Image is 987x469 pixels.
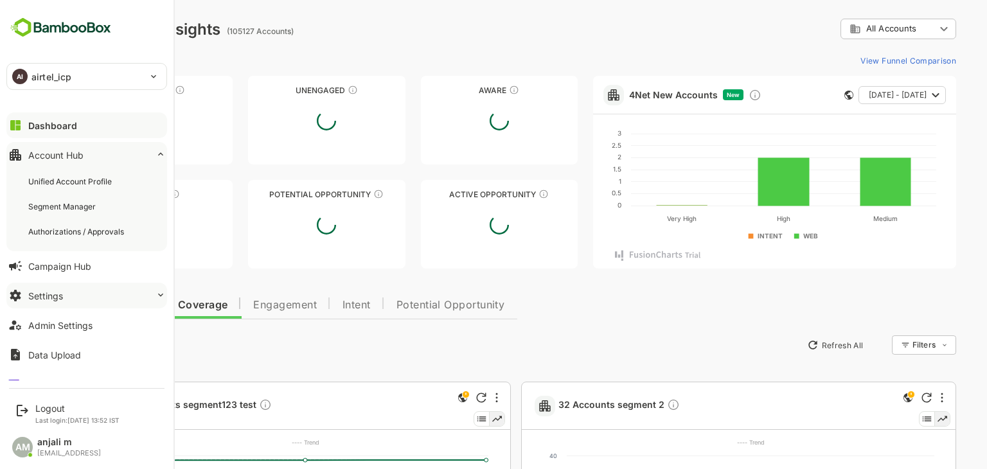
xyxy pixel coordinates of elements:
a: 4760 Accounts segment123 testDescription not present [68,398,232,413]
div: Refresh [431,393,441,403]
div: Aware [376,85,533,95]
text: High [732,215,745,223]
div: AI [12,69,28,84]
span: Data Quality and Coverage [44,300,182,310]
span: Intent [298,300,326,310]
div: Unengaged [203,85,360,95]
text: 0 [573,201,576,209]
ag: (105127 Accounts) [182,26,253,36]
text: Medium [828,215,853,222]
div: Lumo [28,379,51,390]
button: View Funnel Comparison [810,50,911,71]
button: Account Hub [6,142,167,168]
text: 2.5 [567,141,576,149]
div: These accounts have not been engaged with for a defined time period [130,85,140,95]
div: Campaign Hub [28,261,91,272]
text: 5K [60,452,67,459]
p: Last login: [DATE] 13:52 IST [35,416,120,424]
button: Settings [6,283,167,308]
div: This card does not support filter and segments [799,91,808,100]
div: These accounts are MQAs and can be passed on to Inside Sales [328,189,339,199]
div: Active Opportunity [376,190,533,199]
div: Data Upload [28,350,81,360]
text: 1 [574,177,576,185]
div: Segment Manager [28,201,98,212]
span: 32 Accounts segment 2 [513,398,635,413]
button: Data Upload [6,342,167,367]
button: Dashboard [6,112,167,138]
text: 1.5 [568,165,576,173]
div: These accounts are warm, further nurturing would qualify them to MQAs [125,189,135,199]
div: Settings [28,290,63,301]
div: anjali m [37,437,101,448]
div: Admin Settings [28,320,93,331]
span: [DATE] - [DATE] [824,87,882,103]
div: Filters [867,340,891,350]
div: These accounts have not shown enough engagement and need nurturing [303,85,313,95]
div: Account Hub [28,150,84,161]
span: 4760 Accounts segment123 test [68,398,227,413]
div: Authorizations / Approvals [28,226,127,237]
div: Unified Account Profile [28,176,114,187]
div: AIairtel_icp [7,64,166,89]
div: All Accounts [805,23,891,35]
div: These accounts have just entered the buying cycle and need further nurturing [464,85,474,95]
img: BambooboxFullLogoMark.5f36c76dfaba33ec1ec1367b70bb1252.svg [6,15,115,40]
div: Potential Opportunity [203,190,360,199]
div: Dashboard [28,120,77,131]
text: ---- Trend [691,439,719,446]
span: Potential Opportunity [351,300,460,310]
div: Description not present [622,398,635,413]
div: Logout [35,403,120,414]
button: Refresh All [756,335,824,355]
span: All Accounts [821,24,871,33]
button: Lumo [6,371,167,397]
text: ---- Trend [247,439,274,446]
div: Engaged [31,190,188,199]
div: Unreached [31,85,188,95]
div: More [896,393,898,403]
text: 3 [573,129,576,137]
button: Admin Settings [6,312,167,338]
text: Very High [622,215,652,223]
div: Discover new ICP-fit accounts showing engagement — via intent surges, anonymous website visits, L... [704,89,716,102]
div: More [450,393,453,403]
div: These accounts have open opportunities which might be at any of the Sales Stages [493,189,504,199]
div: Refresh [876,393,887,403]
p: airtel_icp [31,70,71,84]
div: This is a global insight. Segment selection is not applicable for this view [410,390,425,407]
span: Engagement [208,300,272,310]
div: AM [12,437,33,457]
button: [DATE] - [DATE] [814,86,901,104]
div: Description not present [214,398,227,413]
a: 4Net New Accounts [584,89,673,100]
button: New Insights [31,333,125,357]
div: This is a global insight. Segment selection is not applicable for this view [855,390,871,407]
div: [EMAIL_ADDRESS] [37,449,101,457]
span: New [682,91,695,98]
div: All Accounts [796,17,911,42]
div: Filters [866,333,911,357]
text: 2 [573,153,576,161]
text: 40 [504,452,512,459]
a: 32 Accounts segment 2Description not present [513,398,640,413]
text: 0.5 [567,189,576,197]
button: Campaign Hub [6,253,167,279]
div: Dashboard Insights [31,20,175,39]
